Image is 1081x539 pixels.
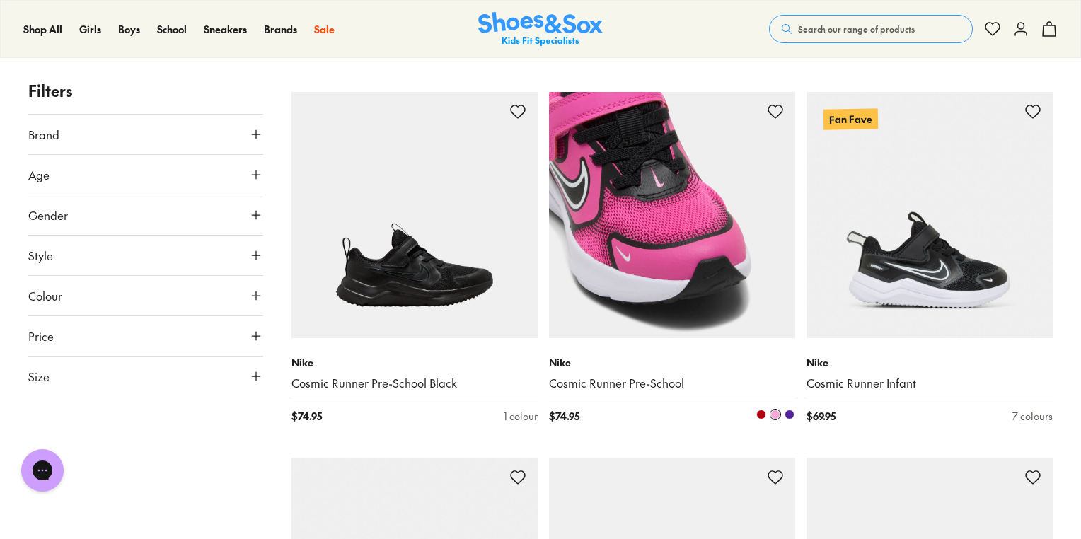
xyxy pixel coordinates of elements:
[28,357,263,396] button: Size
[28,287,62,304] span: Colour
[79,22,101,36] span: Girls
[807,376,1053,391] a: Cosmic Runner Infant
[823,108,878,129] p: Fan Fave
[118,22,140,36] span: Boys
[798,23,915,35] span: Search our range of products
[314,22,335,37] a: Sale
[28,115,263,154] button: Brand
[14,444,71,497] iframe: Gorgias live chat messenger
[314,22,335,36] span: Sale
[478,12,603,47] a: Shoes & Sox
[549,355,795,370] p: Nike
[28,276,263,315] button: Colour
[769,15,973,43] button: Search our range of products
[28,195,263,235] button: Gender
[291,376,538,391] a: Cosmic Runner Pre-School Black
[79,22,101,37] a: Girls
[28,207,68,224] span: Gender
[478,12,603,47] img: SNS_Logo_Responsive.svg
[264,22,297,36] span: Brands
[23,22,62,37] a: Shop All
[157,22,187,36] span: School
[291,409,322,424] span: $ 74.95
[807,355,1053,370] p: Nike
[1012,409,1053,424] div: 7 colours
[28,316,263,356] button: Price
[807,409,836,424] span: $ 69.95
[204,22,247,36] span: Sneakers
[28,247,53,264] span: Style
[807,92,1053,338] a: Fan Fave
[28,368,50,385] span: Size
[204,22,247,37] a: Sneakers
[23,22,62,36] span: Shop All
[549,409,579,424] span: $ 74.95
[28,155,263,195] button: Age
[549,376,795,391] a: Cosmic Runner Pre-School
[504,409,538,424] div: 1 colour
[291,355,538,370] p: Nike
[28,126,59,143] span: Brand
[28,236,263,275] button: Style
[157,22,187,37] a: School
[28,328,54,344] span: Price
[28,166,50,183] span: Age
[28,79,263,103] p: Filters
[264,22,297,37] a: Brands
[118,22,140,37] a: Boys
